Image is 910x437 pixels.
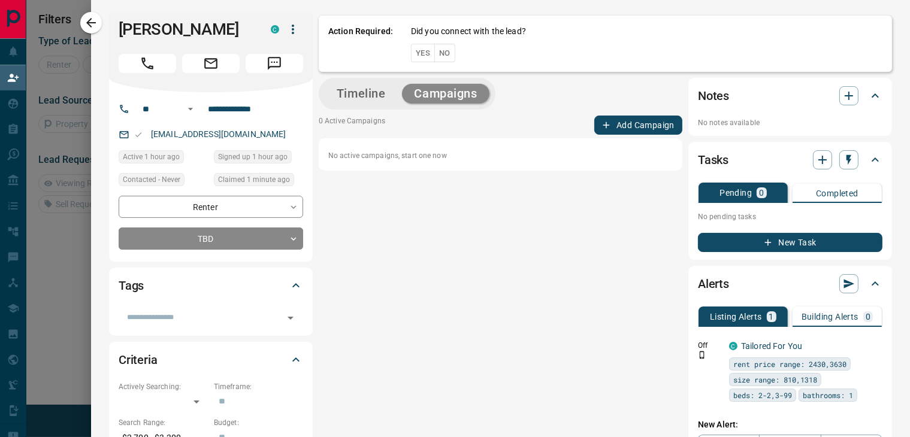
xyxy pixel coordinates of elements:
[698,208,882,226] p: No pending tasks
[218,174,290,186] span: Claimed 1 minute ago
[733,374,817,386] span: size range: 810,1318
[769,312,774,321] p: 1
[802,312,858,321] p: Building Alerts
[698,233,882,252] button: New Task
[119,196,303,218] div: Renter
[325,84,398,104] button: Timeline
[214,417,303,428] p: Budget:
[719,189,752,197] p: Pending
[698,117,882,128] p: No notes available
[119,227,303,250] div: TBD
[319,116,385,135] p: 0 Active Campaigns
[218,151,288,163] span: Signed up 1 hour ago
[123,151,180,163] span: Active 1 hour ago
[119,417,208,428] p: Search Range:
[729,342,737,350] div: condos.ca
[119,350,158,369] h2: Criteria
[733,358,846,370] span: rent price range: 2430,3630
[434,44,455,62] button: No
[816,189,858,198] p: Completed
[698,150,728,169] h2: Tasks
[733,389,792,401] span: beds: 2-2,3-99
[183,102,198,116] button: Open
[119,271,303,300] div: Tags
[402,84,489,104] button: Campaigns
[866,312,870,321] p: 0
[119,381,208,392] p: Actively Searching:
[119,20,253,39] h1: [PERSON_NAME]
[698,351,706,359] svg: Push Notification Only
[698,81,882,110] div: Notes
[134,131,143,139] svg: Email Valid
[119,150,208,167] div: Sun Sep 14 2025
[328,150,673,161] p: No active campaigns, start one now
[119,276,144,295] h2: Tags
[594,116,682,135] button: Add Campaign
[246,54,303,73] span: Message
[698,274,729,293] h2: Alerts
[119,54,176,73] span: Call
[710,312,762,321] p: Listing Alerts
[282,309,299,326] button: Open
[803,389,853,401] span: bathrooms: 1
[759,189,764,197] p: 0
[741,341,802,351] a: Tailored For You
[328,25,393,62] p: Action Required:
[214,150,303,167] div: Sun Sep 14 2025
[698,418,882,431] p: New Alert:
[411,25,526,38] p: Did you connect with the lead?
[698,86,729,105] h2: Notes
[182,54,240,73] span: Email
[698,340,722,351] p: Off
[411,44,435,62] button: Yes
[123,174,180,186] span: Contacted - Never
[698,269,882,298] div: Alerts
[119,345,303,374] div: Criteria
[214,173,303,190] div: Sun Sep 14 2025
[271,25,279,34] div: condos.ca
[151,129,286,139] a: [EMAIL_ADDRESS][DOMAIN_NAME]
[698,145,882,174] div: Tasks
[214,381,303,392] p: Timeframe:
